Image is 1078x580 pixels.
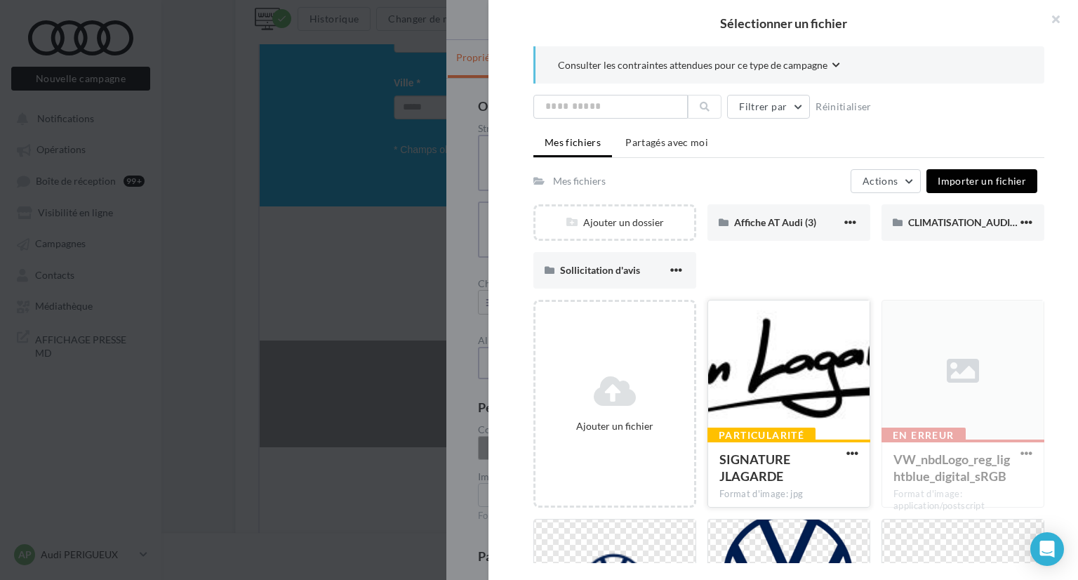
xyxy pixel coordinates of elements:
button: Filtrer par [727,95,810,119]
strong: Gagnez vos places pour encourager les Bleus ! [186,520,533,538]
span: Mes fichiers [545,136,601,148]
span: Partagés avec moi [625,136,708,148]
span: Importer un fichier [938,175,1026,187]
button: Consulter les contraintes attendues pour ce type de campagne [558,58,840,75]
div: Open Intercom Messenger [1030,532,1064,566]
img: BANNIERE_EMAIL_LOGO.png [37,11,683,226]
button: Réinitialiser [810,98,877,115]
div: Ajouter un dossier [535,216,694,230]
button: Importer un fichier [926,169,1037,193]
span: Consulter les contraintes attendues pour ce type de campagne [558,58,827,72]
strong: Grand Jeu Concours Volkswagen [PERSON_NAME] [171,501,550,518]
span: Actions [863,175,898,187]
div: Format d'image: jpg [719,488,858,501]
div: Mes fichiers [553,174,606,188]
h2: Sélectionner un fichier [511,17,1056,29]
span: SIGNATURE JLAGARDE [719,452,790,484]
button: Actions [851,169,921,193]
span: Affiche AT Audi (3) [734,216,816,228]
span: Sollicitation d'avis [560,264,640,276]
div: Particularité [707,428,816,443]
div: Ajouter un fichier [541,419,688,433]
